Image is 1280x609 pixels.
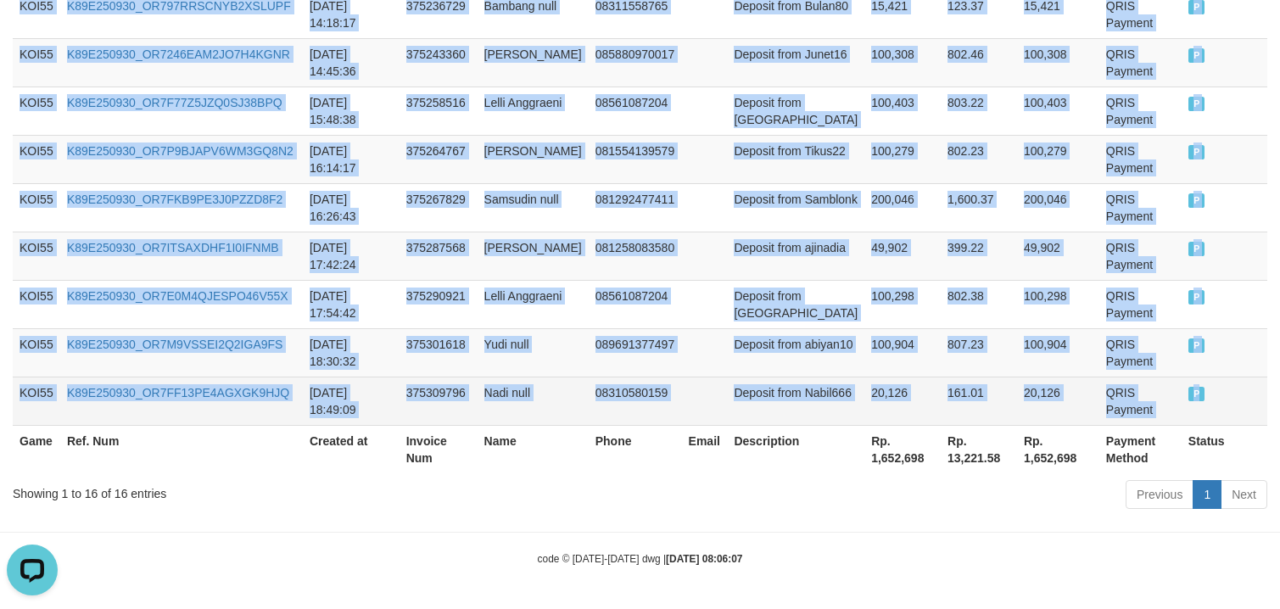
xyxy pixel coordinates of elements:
[13,135,60,183] td: KOI55
[1126,480,1193,509] a: Previous
[1188,193,1205,208] span: PAID
[1188,338,1205,353] span: PAID
[67,338,282,351] a: K89E250930_OR7M9VSSEI2Q2IGA9FS
[941,328,1017,377] td: 807.23
[941,38,1017,87] td: 802.46
[1017,87,1099,135] td: 100,403
[303,328,400,377] td: [DATE] 18:30:32
[13,328,60,377] td: KOI55
[1099,328,1182,377] td: QRIS Payment
[478,87,589,135] td: Lelli Anggraeni
[478,280,589,328] td: Lelli Anggraeni
[1099,87,1182,135] td: QRIS Payment
[13,87,60,135] td: KOI55
[589,328,682,377] td: 089691377497
[1193,480,1221,509] a: 1
[1099,377,1182,425] td: QRIS Payment
[1099,38,1182,87] td: QRIS Payment
[13,38,60,87] td: KOI55
[1017,183,1099,232] td: 200,046
[727,38,864,87] td: Deposit from Junet16
[666,553,742,565] strong: [DATE] 08:06:07
[589,232,682,280] td: 081258083580
[303,135,400,183] td: [DATE] 16:14:17
[303,425,400,473] th: Created at
[67,289,288,303] a: K89E250930_OR7E0M4QJESPO46V55X
[1188,387,1205,401] span: PAID
[13,280,60,328] td: KOI55
[727,425,864,473] th: Description
[1188,290,1205,304] span: PAID
[1099,135,1182,183] td: QRIS Payment
[864,425,941,473] th: Rp. 1,652,698
[1188,242,1205,256] span: PAID
[7,7,58,58] button: Open LiveChat chat widget
[864,377,941,425] td: 20,126
[727,377,864,425] td: Deposit from Nabil666
[303,183,400,232] td: [DATE] 16:26:43
[13,232,60,280] td: KOI55
[400,280,478,328] td: 375290921
[727,87,864,135] td: Deposit from [GEOGRAPHIC_DATA]
[67,193,282,206] a: K89E250930_OR7FKB9PE3J0PZZD8F2
[864,38,941,87] td: 100,308
[303,280,400,328] td: [DATE] 17:54:42
[13,183,60,232] td: KOI55
[1099,232,1182,280] td: QRIS Payment
[538,553,743,565] small: code © [DATE]-[DATE] dwg |
[400,183,478,232] td: 375267829
[589,135,682,183] td: 081554139579
[400,328,478,377] td: 375301618
[1188,145,1205,159] span: PAID
[400,38,478,87] td: 375243360
[478,183,589,232] td: Samsudin null
[589,280,682,328] td: 08561087204
[400,87,478,135] td: 375258516
[303,87,400,135] td: [DATE] 15:48:38
[589,87,682,135] td: 08561087204
[589,183,682,232] td: 081292477411
[67,96,282,109] a: K89E250930_OR7F77Z5JZQ0SJ38BPQ
[941,183,1017,232] td: 1,600.37
[67,144,293,158] a: K89E250930_OR7P9BJAPV6WM3GQ8N2
[864,232,941,280] td: 49,902
[727,135,864,183] td: Deposit from Tikus22
[727,280,864,328] td: Deposit from [GEOGRAPHIC_DATA]
[1017,280,1099,328] td: 100,298
[864,183,941,232] td: 200,046
[478,377,589,425] td: Nadi null
[864,328,941,377] td: 100,904
[1017,425,1099,473] th: Rp. 1,652,698
[1099,183,1182,232] td: QRIS Payment
[13,478,521,502] div: Showing 1 to 16 of 16 entries
[941,425,1017,473] th: Rp. 13,221.58
[941,87,1017,135] td: 803.22
[941,280,1017,328] td: 802.38
[1017,328,1099,377] td: 100,904
[1017,232,1099,280] td: 49,902
[941,377,1017,425] td: 161.01
[727,232,864,280] td: Deposit from ajinadia
[1099,280,1182,328] td: QRIS Payment
[1188,48,1205,63] span: PAID
[13,425,60,473] th: Game
[1017,377,1099,425] td: 20,126
[60,425,303,473] th: Ref. Num
[1221,480,1267,509] a: Next
[1188,97,1205,111] span: PAID
[727,183,864,232] td: Deposit from Samblonk
[400,425,478,473] th: Invoice Num
[400,377,478,425] td: 375309796
[478,232,589,280] td: [PERSON_NAME]
[864,135,941,183] td: 100,279
[400,232,478,280] td: 375287568
[478,425,589,473] th: Name
[478,38,589,87] td: [PERSON_NAME]
[864,87,941,135] td: 100,403
[303,377,400,425] td: [DATE] 18:49:09
[400,135,478,183] td: 375264767
[478,328,589,377] td: Yudi null
[864,280,941,328] td: 100,298
[941,135,1017,183] td: 802.23
[1017,38,1099,87] td: 100,308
